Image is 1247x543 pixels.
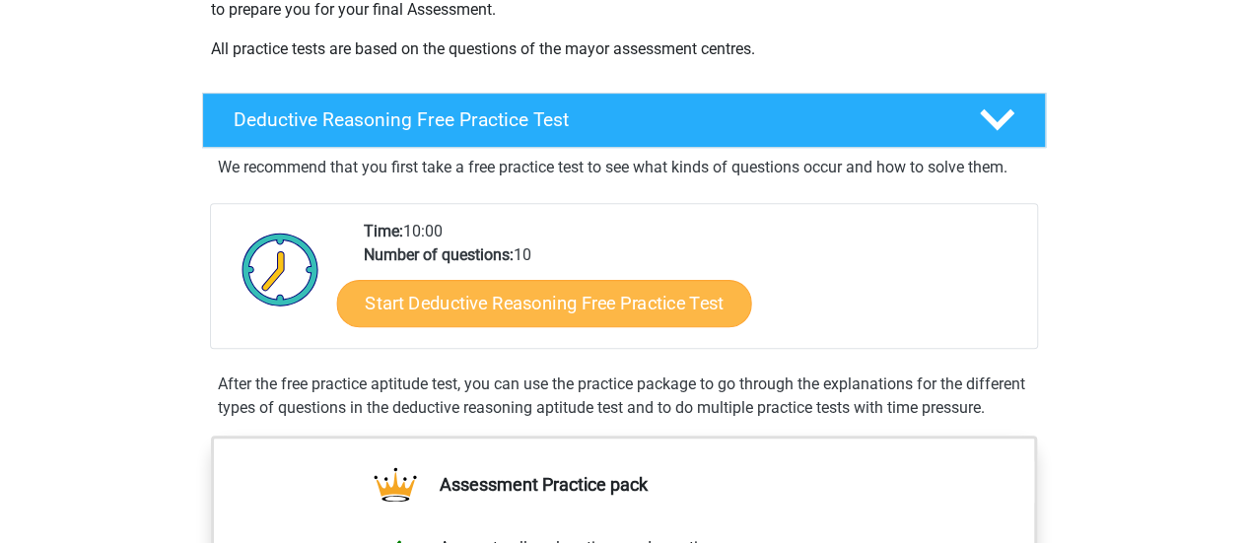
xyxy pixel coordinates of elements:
[336,279,751,326] a: Start Deductive Reasoning Free Practice Test
[210,373,1038,420] div: After the free practice aptitude test, you can use the practice package to go through the explana...
[231,220,330,318] img: Clock
[364,222,403,240] b: Time:
[364,245,514,264] b: Number of questions:
[349,220,1036,348] div: 10:00 10
[218,156,1030,179] p: We recommend that you first take a free practice test to see what kinds of questions occur and ho...
[194,93,1054,148] a: Deductive Reasoning Free Practice Test
[234,108,947,131] h4: Deductive Reasoning Free Practice Test
[211,37,1037,61] p: All practice tests are based on the questions of the mayor assessment centres.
